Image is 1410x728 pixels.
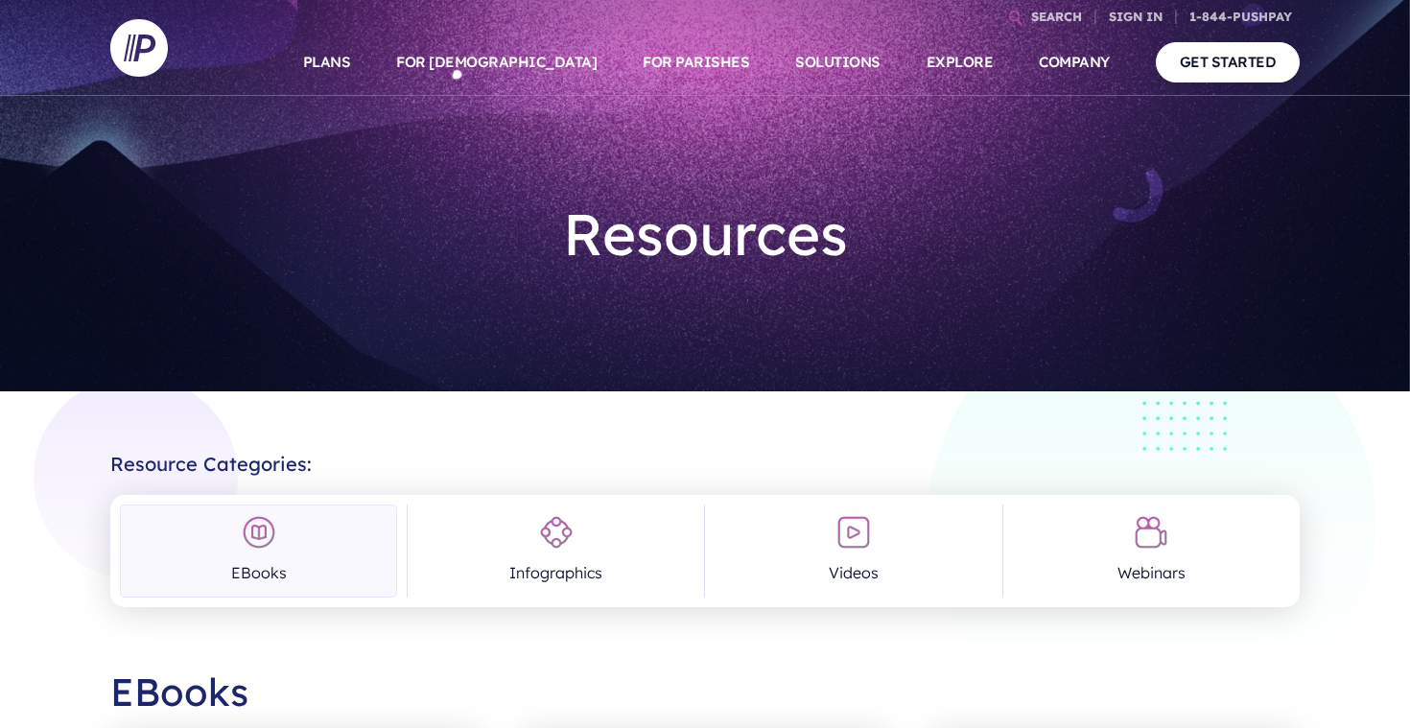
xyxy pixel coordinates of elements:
a: FOR [DEMOGRAPHIC_DATA] [396,29,597,96]
a: Webinars [1013,505,1290,598]
h2: Resource Categories: [110,437,1300,476]
a: COMPANY [1039,29,1110,96]
a: PLANS [303,29,351,96]
h1: Resources [423,184,987,284]
a: Infographics [417,505,694,598]
a: SOLUTIONS [795,29,881,96]
img: EBooks Icon [242,515,276,550]
a: EBooks [120,505,397,598]
img: Videos Icon [836,515,871,550]
img: Webinars Icon [1134,515,1168,550]
a: FOR PARISHES [643,29,749,96]
a: Videos [715,505,992,598]
img: Infographics Icon [539,515,574,550]
a: EXPLORE [927,29,994,96]
a: GET STARTED [1156,42,1301,82]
